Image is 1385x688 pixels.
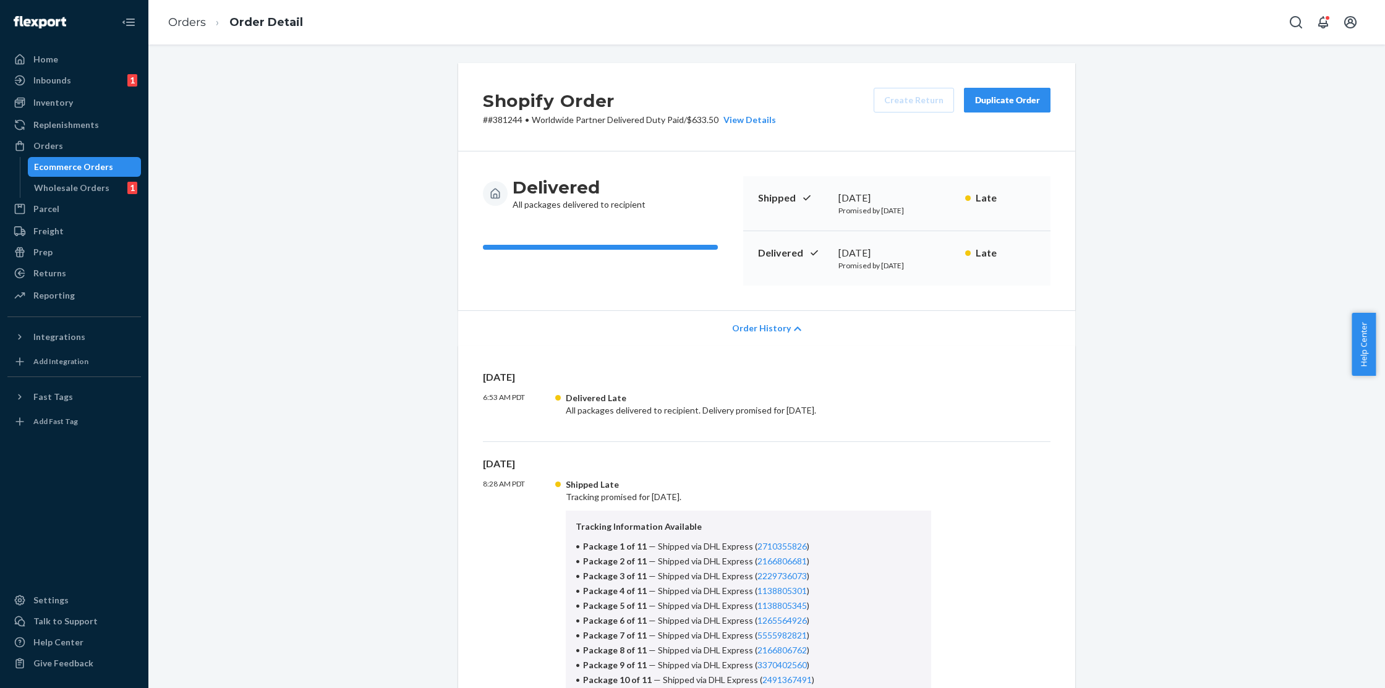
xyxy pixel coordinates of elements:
span: Package 5 of 11 [583,600,647,611]
span: — [649,630,656,640]
span: Package 2 of 11 [583,556,647,566]
a: 3370402560 [757,660,807,670]
div: 1 [127,182,137,194]
p: [DATE] [483,457,1050,471]
span: Shipped via DHL Express ( ) [658,660,809,670]
span: — [649,571,656,581]
div: Inbounds [33,74,71,87]
div: Home [33,53,58,66]
span: Shipped via DHL Express ( ) [658,585,809,596]
span: Shipped via DHL Express ( ) [658,541,809,551]
a: Home [7,49,141,69]
p: # #381244 / $633.50 [483,114,776,126]
p: Promised by [DATE] [838,260,955,271]
div: View Details [718,114,776,126]
a: Wholesale Orders1 [28,178,142,198]
p: Tracking Information Available [576,520,921,533]
div: Duplicate Order [974,94,1040,106]
a: Returns [7,263,141,283]
div: All packages delivered to recipient [513,176,646,211]
a: Orders [7,136,141,156]
button: Open notifications [1311,10,1336,35]
div: Inventory [33,96,73,109]
a: Orders [168,15,206,29]
div: Shipped Late [566,478,931,491]
a: Ecommerce Orders [28,157,142,177]
a: Order Detail [229,15,303,29]
div: [DATE] [838,246,955,260]
p: Shipped [758,191,829,205]
p: Delivered [758,246,829,260]
span: Shipped via DHL Express ( ) [663,674,814,685]
h3: Delivered [513,176,646,198]
a: Prep [7,242,141,262]
button: Open account menu [1338,10,1363,35]
a: 1138805301 [757,585,807,596]
a: Freight [7,221,141,241]
div: Freight [33,225,64,237]
span: — [649,585,656,596]
a: 2491367491 [762,674,812,685]
a: 2166806681 [757,556,807,566]
button: Fast Tags [7,387,141,407]
button: Duplicate Order [964,88,1050,113]
a: 2229736073 [757,571,807,581]
button: Talk to Support [7,611,141,631]
a: Inbounds1 [7,70,141,90]
span: — [649,600,656,611]
div: Prep [33,246,53,258]
span: Shipped via DHL Express ( ) [658,571,809,581]
div: Settings [33,594,69,606]
button: Open Search Box [1284,10,1308,35]
span: Package 4 of 11 [583,585,647,596]
a: 2710355826 [757,541,807,551]
div: Returns [33,267,66,279]
div: Talk to Support [33,615,98,627]
span: Package 6 of 11 [583,615,647,626]
span: Worldwide Partner Delivered Duty Paid [532,114,684,125]
span: Shipped via DHL Express ( ) [658,600,809,611]
div: Reporting [33,289,75,302]
a: 1265564926 [757,615,807,626]
a: Replenishments [7,115,141,135]
a: Parcel [7,199,141,219]
div: Fast Tags [33,391,73,403]
a: Reporting [7,286,141,305]
div: Parcel [33,203,59,215]
span: Package 3 of 11 [583,571,647,581]
div: Delivered Late [566,392,931,404]
span: — [649,615,656,626]
p: Late [976,246,1036,260]
a: Add Integration [7,352,141,372]
a: Add Fast Tag [7,412,141,431]
span: Shipped via DHL Express ( ) [658,645,809,655]
a: Help Center [7,632,141,652]
span: Shipped via DHL Express ( ) [658,630,809,640]
button: Create Return [874,88,954,113]
a: Inventory [7,93,141,113]
span: Package 7 of 11 [583,630,647,640]
span: Shipped via DHL Express ( ) [658,615,809,626]
span: Package 8 of 11 [583,645,647,655]
span: Shipped via DHL Express ( ) [658,556,809,566]
img: Flexport logo [14,16,66,28]
span: — [649,556,656,566]
a: 5555982821 [757,630,807,640]
span: — [649,541,656,551]
div: Give Feedback [33,657,93,669]
span: — [649,660,656,670]
p: Late [976,191,1036,205]
div: Replenishments [33,119,99,131]
button: Give Feedback [7,653,141,673]
div: Help Center [33,636,83,648]
button: Help Center [1352,313,1376,376]
div: Ecommerce Orders [34,161,113,173]
span: — [649,645,656,655]
p: [DATE] [483,370,1050,384]
span: • [525,114,529,125]
div: All packages delivered to recipient. Delivery promised for [DATE]. [566,392,931,417]
span: Package 10 of 11 [583,674,652,685]
p: 6:53 AM PDT [483,392,556,417]
iframe: Find more information here [1154,334,1385,688]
